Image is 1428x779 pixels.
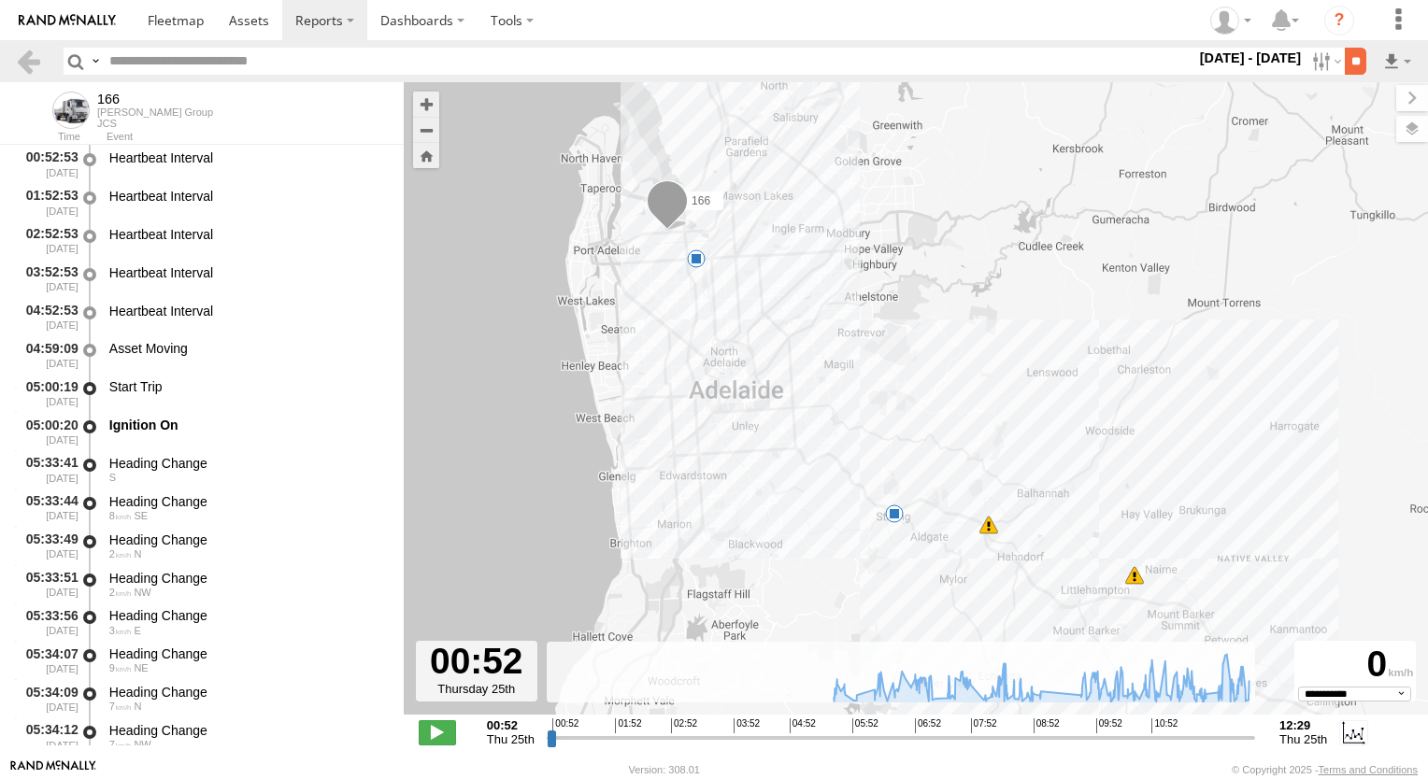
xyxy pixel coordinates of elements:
[15,185,80,220] div: 01:52:53 [DATE]
[109,701,132,712] span: 7
[1204,7,1258,35] div: Kellie Roberts
[1279,718,1327,732] strong: 12:29
[109,417,386,433] div: Ignition On
[413,117,439,143] button: Zoom out
[134,739,150,750] span: Heading: 322
[487,732,535,746] span: Thu 25th Sep 2025
[109,607,386,624] div: Heading Change
[1319,764,1418,775] a: Terms and Conditions
[15,300,80,334] div: 04:52:53 [DATE]
[109,684,386,701] div: Heading Change
[15,719,80,754] div: 05:34:12 [DATE]
[97,92,213,106] div: 166 - View Asset History
[134,701,141,712] span: Heading: 11
[15,338,80,373] div: 04:59:09 [DATE]
[971,718,997,733] span: 07:52
[15,223,80,258] div: 02:52:53 [DATE]
[15,414,80,448] div: 05:00:20 [DATE]
[134,625,140,636] span: Heading: 77
[915,718,941,733] span: 06:52
[10,760,96,779] a: Visit our Website
[1324,6,1354,35] i: ?
[734,718,760,733] span: 03:52
[109,625,132,636] span: 3
[88,48,103,75] label: Search Query
[109,455,386,472] div: Heading Change
[109,662,132,673] span: 9
[790,718,816,733] span: 04:52
[109,493,386,510] div: Heading Change
[109,510,132,521] span: 8
[1381,48,1413,75] label: Export results as...
[15,567,80,602] div: 05:33:51 [DATE]
[419,720,456,744] label: Play/Stop
[109,722,386,739] div: Heading Change
[109,378,386,395] div: Start Trip
[109,548,132,559] span: 2
[15,529,80,563] div: 05:33:49 [DATE]
[134,662,148,673] span: Heading: 43
[109,188,386,205] div: Heartbeat Interval
[97,106,213,118] div: [PERSON_NAME] Group
[1279,732,1327,746] span: Thu 25th Sep 2025
[19,14,116,27] img: rand-logo.svg
[109,570,386,587] div: Heading Change
[15,605,80,640] div: 05:33:56 [DATE]
[134,548,141,559] span: Heading: 10
[413,143,439,168] button: Zoom Home
[1232,764,1418,775] div: © Copyright 2025 -
[1196,48,1306,68] label: [DATE] - [DATE]
[413,92,439,117] button: Zoom in
[1305,48,1345,75] label: Search Filter Options
[15,48,42,75] a: Back to previous Page
[15,643,80,677] div: 05:34:07 [DATE]
[109,645,386,662] div: Heading Change
[487,718,535,732] strong: 00:52
[107,133,404,142] div: Event
[15,375,80,410] div: 05:00:19 [DATE]
[15,681,80,715] div: 05:34:09 [DATE]
[97,118,213,129] div: JCS
[109,587,132,598] span: 2
[15,262,80,296] div: 03:52:53 [DATE]
[15,133,80,142] div: Time
[109,531,386,548] div: Heading Change
[852,718,878,733] span: 05:52
[109,226,386,243] div: Heartbeat Interval
[1096,718,1122,733] span: 09:52
[109,739,132,750] span: 7
[15,490,80,525] div: 05:33:44 [DATE]
[1297,644,1413,686] div: 0
[629,764,700,775] div: Version: 308.01
[109,303,386,319] div: Heartbeat Interval
[15,147,80,181] div: 00:52:53 [DATE]
[109,472,116,483] span: Heading: 184
[671,718,697,733] span: 02:52
[615,718,641,733] span: 01:52
[1151,718,1178,733] span: 10:52
[109,340,386,357] div: Asset Moving
[15,452,80,487] div: 05:33:41 [DATE]
[134,587,150,598] span: Heading: 334
[109,149,386,166] div: Heartbeat Interval
[692,195,710,208] span: 166
[552,718,578,733] span: 00:52
[134,510,148,521] span: Heading: 143
[1034,718,1060,733] span: 08:52
[109,264,386,281] div: Heartbeat Interval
